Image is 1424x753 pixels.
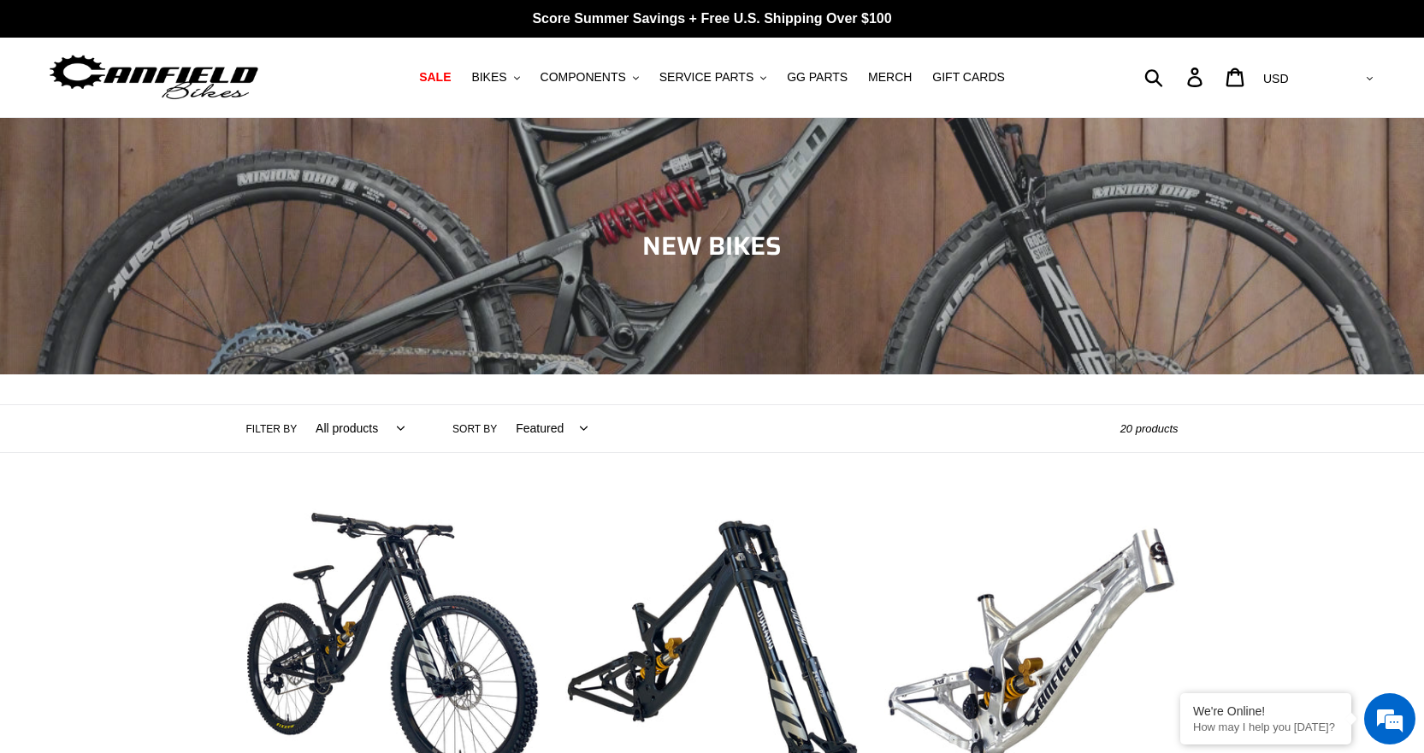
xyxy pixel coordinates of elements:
img: d_696896380_company_1647369064580_696896380 [55,85,97,128]
span: We're online! [99,215,236,388]
span: SALE [419,70,451,85]
span: GG PARTS [787,70,848,85]
div: Chat with us now [115,96,313,118]
a: GIFT CARDS [924,66,1013,89]
div: We're Online! [1193,704,1338,718]
a: MERCH [860,66,920,89]
p: How may I help you today? [1193,721,1338,733]
button: BIKES [463,66,528,89]
img: Canfield Bikes [47,50,261,104]
span: NEW BIKES [642,226,782,266]
div: Minimize live chat window [281,9,322,50]
input: Search [1154,58,1197,96]
span: MERCH [868,70,912,85]
span: SERVICE PARTS [659,70,753,85]
label: Filter by [246,421,298,437]
span: COMPONENTS [541,70,626,85]
button: COMPONENTS [532,66,647,89]
textarea: Type your message and hit 'Enter' [9,467,326,527]
a: SALE [411,66,459,89]
span: BIKES [471,70,506,85]
label: Sort by [452,421,497,437]
a: GG PARTS [778,66,856,89]
div: Navigation go back [19,94,44,120]
button: SERVICE PARTS [651,66,775,89]
span: GIFT CARDS [932,70,1005,85]
span: 20 products [1120,422,1179,435]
